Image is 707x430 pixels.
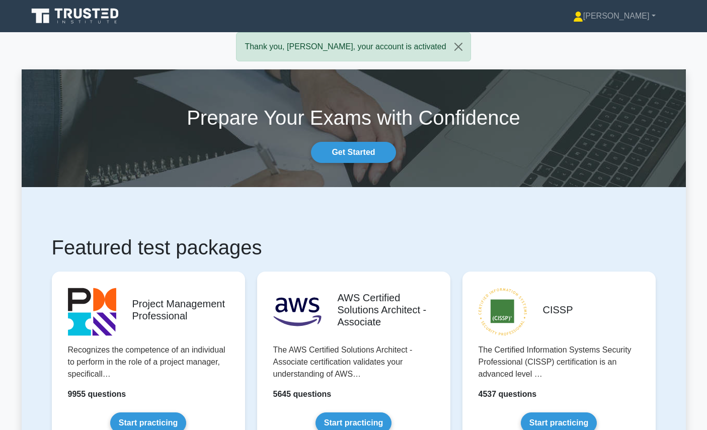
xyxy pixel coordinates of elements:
[549,6,680,26] a: [PERSON_NAME]
[22,106,686,130] h1: Prepare Your Exams with Confidence
[236,32,470,61] div: Thank you, [PERSON_NAME], your account is activated
[446,33,470,61] button: Close
[52,235,656,260] h1: Featured test packages
[311,142,396,163] a: Get Started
